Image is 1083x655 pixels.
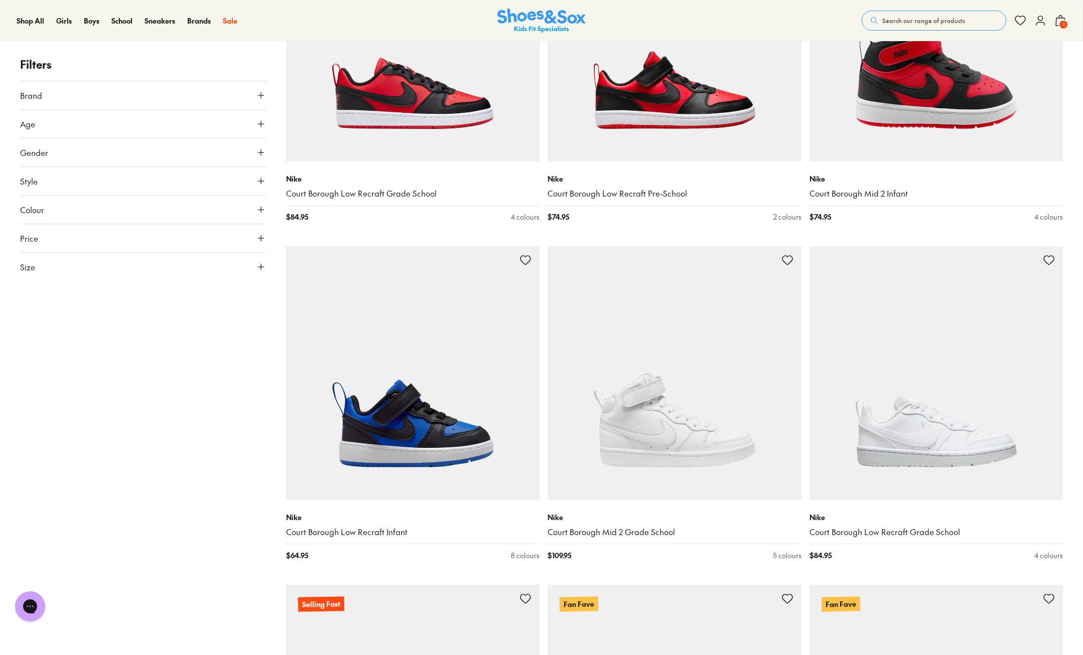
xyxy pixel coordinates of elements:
[1058,20,1068,30] span: 1
[286,188,540,199] a: Court Borough Low Recraft Grade School
[497,9,586,33] img: SNS_Logo_Responsive.svg
[809,550,832,561] span: $ 84.95
[862,11,1006,31] button: Search our range of products
[809,188,1063,199] a: Court Borough Mid 2 Infant
[20,261,35,273] span: Size
[1034,212,1063,222] div: 4 colours
[20,224,266,252] button: Price
[548,174,801,184] p: Nike
[20,196,266,224] button: Colour
[56,16,72,26] a: Girls
[20,146,48,158] span: Gender
[145,16,175,26] a: Sneakers
[548,512,801,523] p: Nike
[111,16,132,26] a: School
[20,175,38,187] span: Style
[20,167,266,195] button: Style
[20,118,35,130] span: Age
[882,16,965,25] span: Search our range of products
[773,550,801,561] div: 5 colours
[511,212,539,222] div: 4 colours
[809,174,1063,184] p: Nike
[84,16,99,26] a: Boys
[809,512,1063,523] p: Nike
[17,16,44,26] a: Shop All
[20,138,266,167] button: Gender
[20,110,266,138] button: Age
[286,527,540,538] a: Court Borough Low Recraft Infant
[560,596,598,611] p: Fan Fave
[298,596,344,612] p: Selling Fast
[20,253,266,281] button: Size
[821,596,860,611] p: Fan Fave
[548,188,801,199] a: Court Borough Low Recraft Pre-School
[20,56,266,73] p: Filters
[511,550,539,561] div: 8 colours
[548,212,569,222] span: $ 74.95
[286,212,308,222] span: $ 84.95
[286,550,308,561] span: $ 64.95
[10,588,50,625] iframe: Gorgias live chat messenger
[809,527,1063,538] a: Court Borough Low Recraft Grade School
[20,89,42,101] span: Brand
[548,550,571,561] span: $ 109.95
[497,9,586,33] a: Shoes & Sox
[1034,550,1063,561] div: 4 colours
[223,16,237,26] a: Sale
[548,527,801,538] a: Court Borough Mid 2 Grade School
[20,81,266,109] button: Brand
[286,512,540,523] p: Nike
[187,16,211,26] a: Brands
[286,174,540,184] p: Nike
[20,204,44,216] span: Colour
[1054,10,1066,32] button: 1
[809,212,831,222] span: $ 74.95
[773,212,801,222] div: 2 colours
[20,232,38,244] span: Price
